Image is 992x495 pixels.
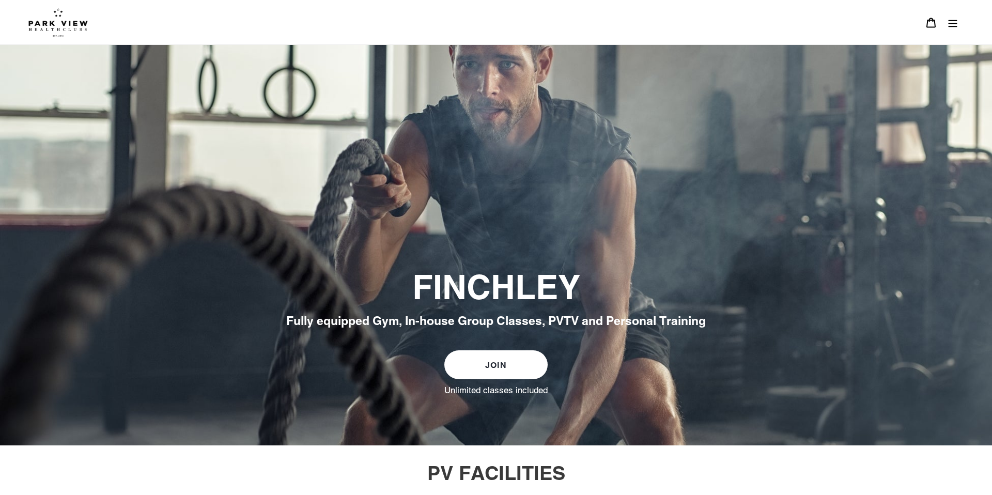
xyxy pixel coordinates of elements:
[214,268,778,308] h2: FINCHLEY
[444,384,548,396] label: Unlimited classes included
[286,314,706,328] span: Fully equipped Gym, In-house Group Classes, PVTV and Personal Training
[28,8,88,37] img: Park view health clubs is a gym near you.
[942,11,964,34] button: Menu
[444,350,548,379] a: JOIN
[214,461,778,485] h2: PV FACILITIES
